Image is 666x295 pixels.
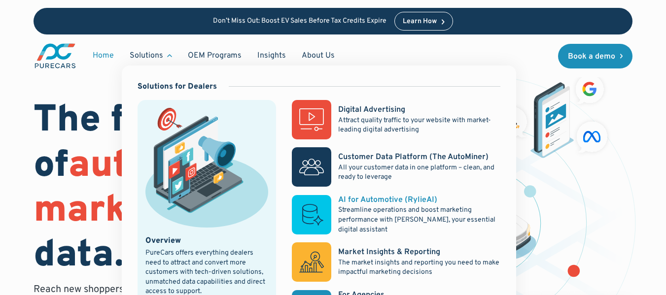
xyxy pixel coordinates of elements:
div: AI for Automotive (RylieAI) [338,195,437,205]
a: Learn How [394,12,453,31]
a: main [34,42,77,69]
a: Market Insights & ReportingThe market insights and reporting you need to make impactful marketing... [292,242,500,282]
p: The market insights and reporting you need to make impactful marketing decisions [338,258,500,277]
a: AI for Automotive (RylieAI)Streamline operations and boost marketing performance with [PERSON_NAM... [292,195,500,234]
a: Digital AdvertisingAttract quality traffic to your website with market-leading digital advertising [292,100,500,139]
div: Book a demo [568,53,615,61]
div: Customer Data Platform (The AutoMiner) [338,152,489,163]
div: Solutions [130,50,163,61]
a: Home [85,46,122,65]
p: All your customer data in one platform – clean, and ready to leverage [338,163,500,182]
p: Attract quality traffic to your website with market-leading digital advertising [338,116,500,135]
a: Insights [249,46,294,65]
div: Solutions [122,46,180,65]
p: Streamline operations and boost marketing performance with [PERSON_NAME], your essential digital ... [338,205,500,234]
a: About Us [294,46,343,65]
img: ads on social media and advertising partners [493,71,612,158]
h1: The future of is data. [34,99,321,279]
img: marketing illustration showing social media channels and campaigns [145,108,269,227]
div: Overview [145,235,181,246]
div: Digital Advertising [338,104,405,115]
div: Market Insights & Reporting [338,247,440,258]
a: OEM Programs [180,46,249,65]
p: Don’t Miss Out: Boost EV Sales Before Tax Credits Expire [213,17,386,26]
img: purecars logo [34,42,77,69]
div: Learn How [403,18,437,25]
span: automotive marketing [34,143,272,235]
a: Book a demo [558,44,633,68]
div: Solutions for Dealers [138,81,217,92]
a: Customer Data Platform (The AutoMiner)All your customer data in one platform – clean, and ready t... [292,147,500,187]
